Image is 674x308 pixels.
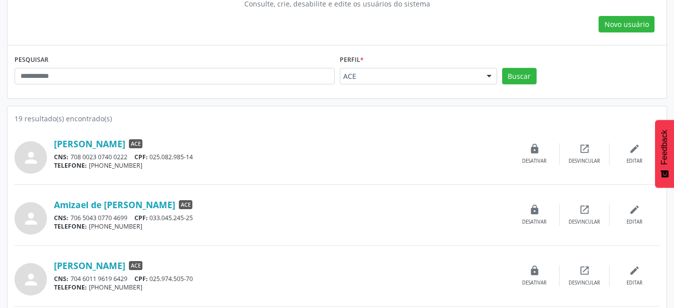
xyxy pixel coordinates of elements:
span: Novo usuário [605,19,649,29]
div: [PHONE_NUMBER] [54,283,510,292]
i: lock [529,265,540,276]
div: [PHONE_NUMBER] [54,161,510,170]
a: [PERSON_NAME] [54,260,125,271]
i: lock [529,204,540,215]
span: ACE [343,71,477,81]
span: CNS: [54,275,68,283]
div: 708 0023 0740 0222 025.082.985-14 [54,153,510,161]
span: CPF: [134,153,148,161]
div: 19 resultado(s) encontrado(s) [14,113,660,124]
span: CNS: [54,153,68,161]
span: TELEFONE: [54,222,87,231]
span: CNS: [54,214,68,222]
div: Editar [627,158,643,165]
i: edit [629,204,640,215]
span: ACE [129,139,142,148]
div: [PHONE_NUMBER] [54,222,510,231]
span: TELEFONE: [54,161,87,170]
span: Feedback [660,130,669,165]
div: Desvincular [569,280,600,287]
i: edit [629,265,640,276]
button: Feedback - Mostrar pesquisa [655,120,674,188]
a: [PERSON_NAME] [54,138,125,149]
span: CPF: [134,214,148,222]
label: PESQUISAR [14,52,48,68]
label: Perfil [340,52,364,68]
span: TELEFONE: [54,283,87,292]
i: edit [629,143,640,154]
span: ACE [179,200,192,209]
span: ACE [129,261,142,270]
i: lock [529,143,540,154]
button: Novo usuário [599,16,655,33]
div: Editar [627,280,643,287]
div: Desativar [522,158,547,165]
i: open_in_new [579,265,590,276]
div: 704 6011 9619 6429 025.974.505-70 [54,275,510,283]
i: person [22,149,40,167]
i: open_in_new [579,204,590,215]
i: open_in_new [579,143,590,154]
div: Desvincular [569,219,600,226]
div: Editar [627,219,643,226]
div: Desativar [522,219,547,226]
span: CPF: [134,275,148,283]
button: Buscar [502,68,537,85]
a: Amizael de [PERSON_NAME] [54,199,175,210]
i: person [22,210,40,228]
div: 706 5043 0770 4699 033.045.245-25 [54,214,510,222]
div: Desativar [522,280,547,287]
div: Desvincular [569,158,600,165]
